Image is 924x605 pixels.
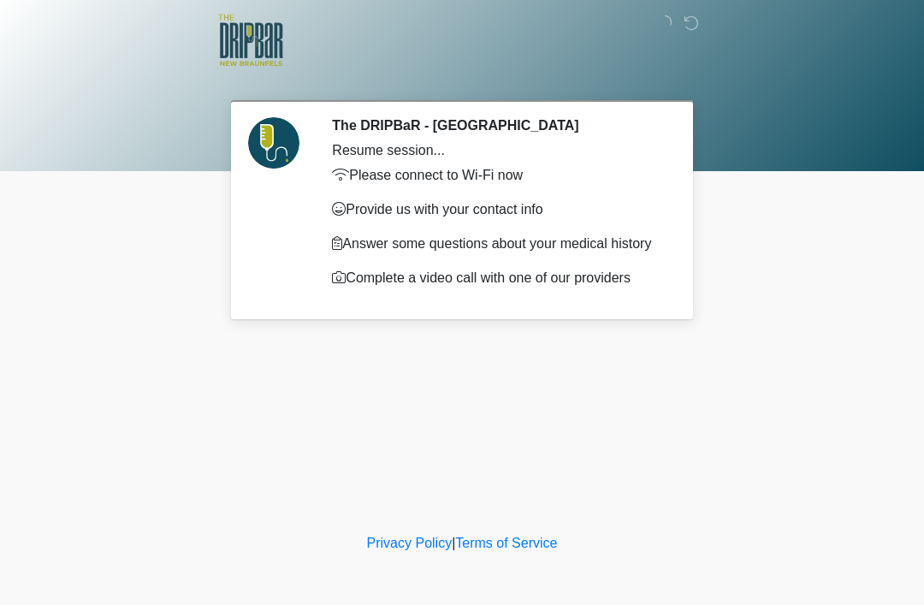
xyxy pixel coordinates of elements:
p: Provide us with your contact info [332,199,663,220]
img: The DRIPBaR - New Braunfels Logo [218,13,283,68]
img: Agent Avatar [248,117,299,169]
p: Complete a video call with one of our providers [332,268,663,288]
h2: The DRIPBaR - [GEOGRAPHIC_DATA] [332,117,663,133]
div: Resume session... [332,140,663,161]
p: Answer some questions about your medical history [332,234,663,254]
a: | [452,536,455,550]
a: Privacy Policy [367,536,453,550]
a: Terms of Service [455,536,557,550]
p: Please connect to Wi-Fi now [332,165,663,186]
